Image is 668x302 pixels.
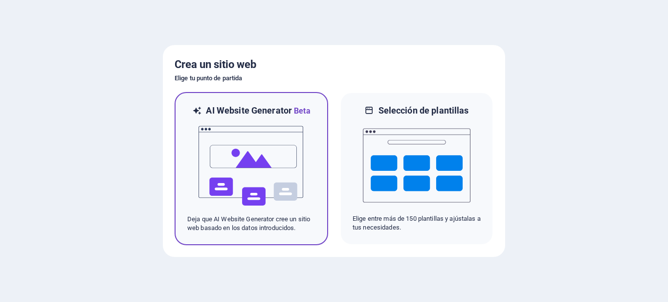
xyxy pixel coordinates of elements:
[206,105,310,117] h6: AI Website Generator
[379,105,469,116] h6: Selección de plantillas
[198,117,305,215] img: ai
[175,57,493,72] h5: Crea un sitio web
[353,214,481,232] p: Elige entre más de 150 plantillas y ajústalas a tus necesidades.
[175,92,328,245] div: AI Website GeneratorBetaaiDeja que AI Website Generator cree un sitio web basado en los datos int...
[292,106,311,116] span: Beta
[340,92,493,245] div: Selección de plantillasElige entre más de 150 plantillas y ajústalas a tus necesidades.
[175,72,493,84] h6: Elige tu punto de partida
[187,215,315,232] p: Deja que AI Website Generator cree un sitio web basado en los datos introducidos.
